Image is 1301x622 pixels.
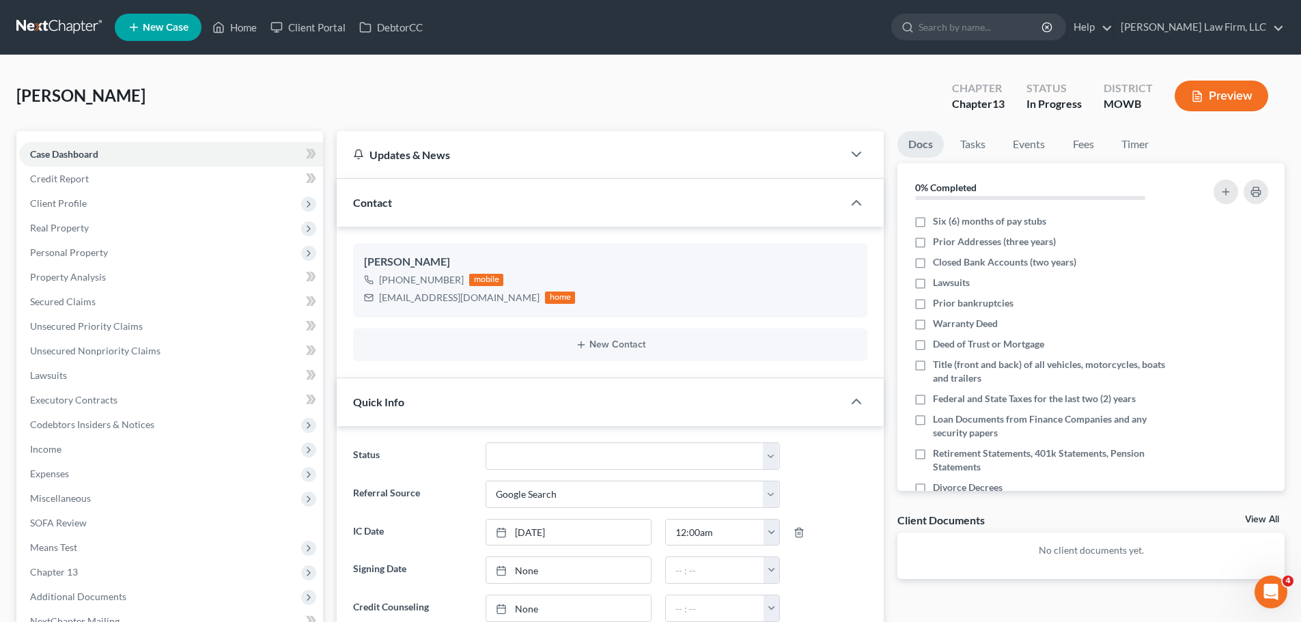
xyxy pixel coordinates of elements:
[30,468,69,479] span: Expenses
[486,557,651,583] a: None
[143,23,188,33] span: New Case
[364,254,856,270] div: [PERSON_NAME]
[952,81,1005,96] div: Chapter
[1245,515,1279,524] a: View All
[19,363,323,388] a: Lawsuits
[933,358,1176,385] span: Title (front and back) of all vehicles, motorcycles, boats and trailers
[666,595,764,621] input: -- : --
[19,314,323,339] a: Unsecured Priority Claims
[666,557,764,583] input: -- : --
[1175,81,1268,111] button: Preview
[30,369,67,381] span: Lawsuits
[933,412,1176,440] span: Loan Documents from Finance Companies and any security papers
[1061,131,1105,158] a: Fees
[346,442,478,470] label: Status
[666,520,764,546] input: -- : --
[346,556,478,584] label: Signing Date
[346,519,478,546] label: IC Date
[30,222,89,234] span: Real Property
[379,291,540,305] div: [EMAIL_ADDRESS][DOMAIN_NAME]
[933,276,970,289] span: Lawsuits
[933,447,1176,474] span: Retirement Statements, 401k Statements, Pension Statements
[30,517,87,528] span: SOFA Review
[30,173,89,184] span: Credit Report
[30,541,77,553] span: Means Test
[30,197,87,209] span: Client Profile
[992,97,1005,110] span: 13
[915,182,977,193] strong: 0% Completed
[1026,81,1082,96] div: Status
[933,337,1044,351] span: Deed of Trust or Mortgage
[19,339,323,363] a: Unsecured Nonpriority Claims
[1002,131,1056,158] a: Events
[30,591,126,602] span: Additional Documents
[353,395,404,408] span: Quick Info
[19,167,323,191] a: Credit Report
[897,513,985,527] div: Client Documents
[379,273,464,287] div: [PHONE_NUMBER]
[30,246,108,258] span: Personal Property
[933,392,1136,406] span: Federal and State Taxes for the last two (2) years
[1110,131,1160,158] a: Timer
[353,196,392,209] span: Contact
[933,317,998,330] span: Warranty Deed
[897,131,944,158] a: Docs
[30,394,117,406] span: Executory Contracts
[353,147,826,162] div: Updates & News
[30,492,91,504] span: Miscellaneous
[352,15,430,40] a: DebtorCC
[30,296,96,307] span: Secured Claims
[952,96,1005,112] div: Chapter
[1104,96,1153,112] div: MOWB
[30,419,154,430] span: Codebtors Insiders & Notices
[30,320,143,332] span: Unsecured Priority Claims
[919,14,1044,40] input: Search by name...
[1114,15,1284,40] a: [PERSON_NAME] Law Firm, LLC
[19,388,323,412] a: Executory Contracts
[19,265,323,289] a: Property Analysis
[30,271,106,283] span: Property Analysis
[933,255,1076,269] span: Closed Bank Accounts (two years)
[486,520,651,546] a: [DATE]
[346,481,478,508] label: Referral Source
[1067,15,1113,40] a: Help
[30,443,61,455] span: Income
[364,339,856,350] button: New Contact
[949,131,996,158] a: Tasks
[1255,576,1287,608] iframe: Intercom live chat
[19,511,323,535] a: SOFA Review
[264,15,352,40] a: Client Portal
[30,345,160,356] span: Unsecured Nonpriority Claims
[30,148,98,160] span: Case Dashboard
[908,543,1274,557] p: No client documents yet.
[346,595,478,622] label: Credit Counseling
[545,292,575,304] div: home
[469,274,503,286] div: mobile
[1026,96,1082,112] div: In Progress
[19,142,323,167] a: Case Dashboard
[1104,81,1153,96] div: District
[206,15,264,40] a: Home
[1283,576,1293,586] span: 4
[933,481,1003,494] span: Divorce Decrees
[933,296,1013,310] span: Prior bankruptcies
[933,214,1046,228] span: Six (6) months of pay stubs
[486,595,651,621] a: None
[30,566,78,578] span: Chapter 13
[933,235,1056,249] span: Prior Addresses (three years)
[19,289,323,314] a: Secured Claims
[16,85,145,105] span: [PERSON_NAME]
